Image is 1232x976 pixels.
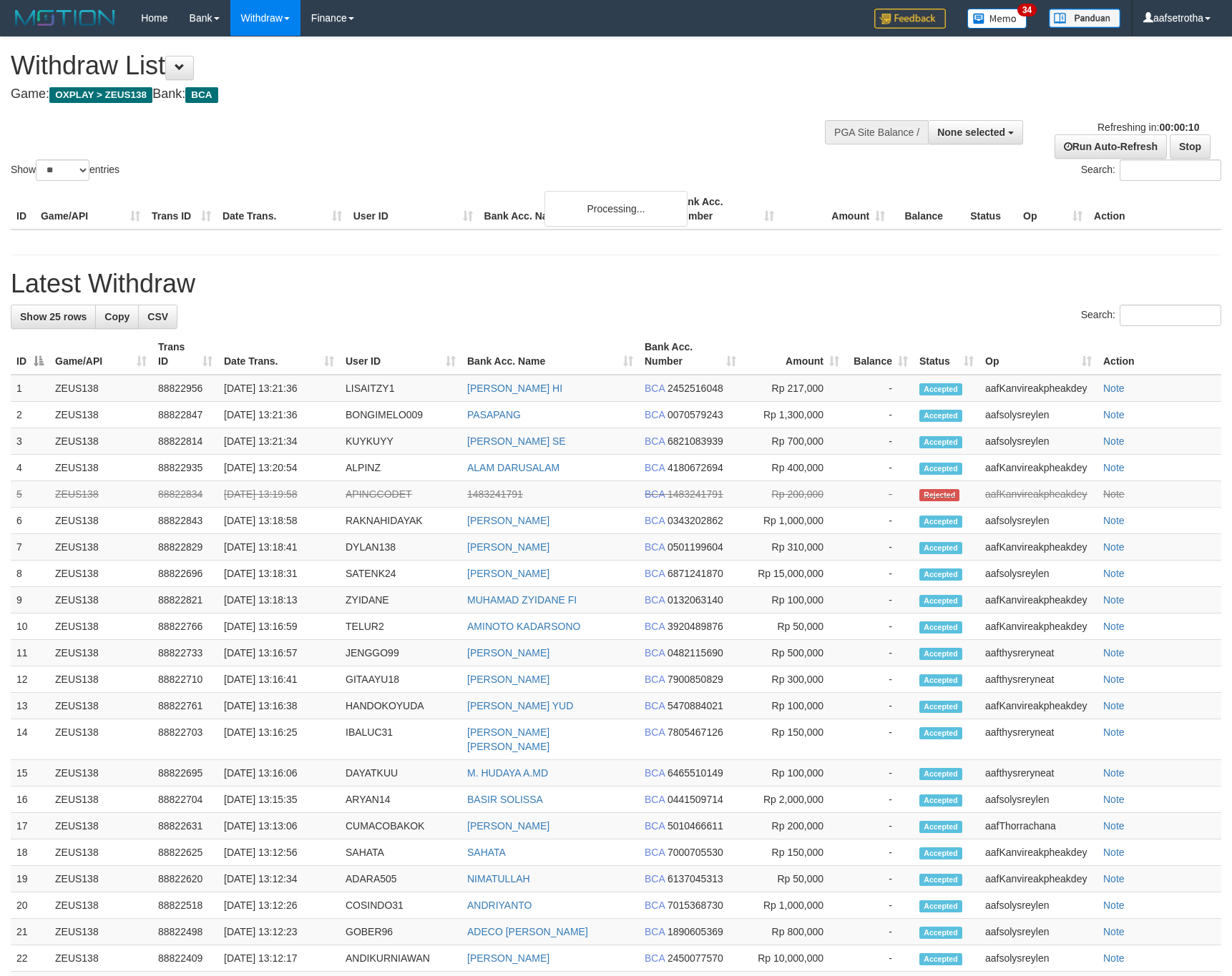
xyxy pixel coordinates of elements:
a: [PERSON_NAME] [467,541,549,553]
td: 5 [11,481,49,508]
td: 2 [11,402,49,428]
td: 88822814 [152,428,218,455]
td: ZEUS138 [49,375,152,402]
label: Search: [1081,159,1221,181]
td: - [845,693,914,719]
a: Note [1103,515,1125,526]
td: - [845,428,914,455]
a: Note [1103,647,1125,659]
td: - [845,613,914,640]
td: LISAITZY1 [340,375,461,402]
span: Copy 6465510149 to clipboard [668,767,723,779]
td: ZEUS138 [49,455,152,481]
td: Rp 400,000 [742,455,845,481]
span: Accepted [919,463,962,475]
td: Rp 310,000 [742,534,845,561]
td: - [845,508,914,534]
td: aafsolysreylen [979,508,1097,534]
td: Rp 200,000 [742,481,845,508]
td: Rp 100,000 [742,760,845,787]
input: Search: [1120,305,1221,326]
td: aafthysreryneat [979,666,1097,693]
td: - [845,719,914,760]
a: 1483241791 [467,488,523,500]
span: BCA [645,794,665,805]
span: Accepted [919,436,962,448]
span: Copy 0070579243 to clipboard [668,409,723,420]
td: 10 [11,613,49,640]
td: 88822625 [152,839,218,866]
td: ZEUS138 [49,481,152,508]
strong: 00:00:10 [1159,122,1199,133]
a: Note [1103,541,1125,553]
td: Rp 500,000 [742,640,845,666]
th: Bank Acc. Number: activate to sort column ascending [639,334,742,375]
th: Date Trans. [217,189,348,230]
a: Note [1103,873,1125,884]
a: [PERSON_NAME] [467,674,549,685]
a: [PERSON_NAME] [467,647,549,659]
td: - [845,375,914,402]
a: ALAM DARUSALAM [467,462,559,473]
span: BCA [645,767,665,779]
td: ZEUS138 [49,666,152,693]
td: 88822703 [152,719,218,760]
td: Rp 200,000 [742,813,845,839]
th: Date Trans.: activate to sort column ascending [218,334,340,375]
td: ZEUS138 [49,402,152,428]
span: Copy 0501199604 to clipboard [668,541,723,553]
td: [DATE] 13:16:25 [218,719,340,760]
td: 88822847 [152,402,218,428]
span: Refreshing in: [1097,122,1199,133]
td: - [845,813,914,839]
img: panduan.png [1049,9,1120,28]
span: Accepted [919,701,962,713]
td: HANDOKOYUDA [340,693,461,719]
span: Accepted [919,794,962,807]
td: ZEUS138 [49,813,152,839]
span: BCA [645,462,665,473]
td: aafKanvireakpheakdey [979,534,1097,561]
span: Accepted [919,621,962,634]
td: 88822704 [152,787,218,813]
td: 88822829 [152,534,218,561]
th: User ID: activate to sort column ascending [340,334,461,375]
span: Accepted [919,821,962,833]
th: Action [1088,189,1221,230]
span: Copy [104,311,129,322]
td: BONGIMELO009 [340,402,461,428]
td: 88822956 [152,375,218,402]
td: Rp 2,000,000 [742,787,845,813]
th: Trans ID [146,189,217,230]
td: [DATE] 13:15:35 [218,787,340,813]
th: Amount: activate to sort column ascending [742,334,845,375]
td: DAYATKUU [340,760,461,787]
td: [DATE] 13:18:31 [218,561,340,587]
span: Rejected [919,489,959,501]
td: Rp 15,000,000 [742,561,845,587]
span: CSV [147,311,168,322]
td: - [845,839,914,866]
td: [DATE] 13:21:36 [218,375,340,402]
td: 7 [11,534,49,561]
a: Note [1103,383,1125,394]
td: - [845,640,914,666]
a: Note [1103,594,1125,606]
td: - [845,760,914,787]
span: None selected [937,127,1005,138]
span: BCA [645,674,665,685]
td: ZEUS138 [49,866,152,892]
td: [DATE] 13:16:38 [218,693,340,719]
td: ZEUS138 [49,839,152,866]
td: ZEUS138 [49,534,152,561]
span: BCA [645,383,665,394]
a: ADECO [PERSON_NAME] [467,926,588,937]
span: Copy 3920489876 to clipboard [668,621,723,632]
span: Show 25 rows [20,311,87,322]
span: BCA [645,409,665,420]
a: Note [1103,820,1125,832]
td: [DATE] 13:21:36 [218,402,340,428]
td: [DATE] 13:19:58 [218,481,340,508]
td: 88822761 [152,693,218,719]
td: 8 [11,561,49,587]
